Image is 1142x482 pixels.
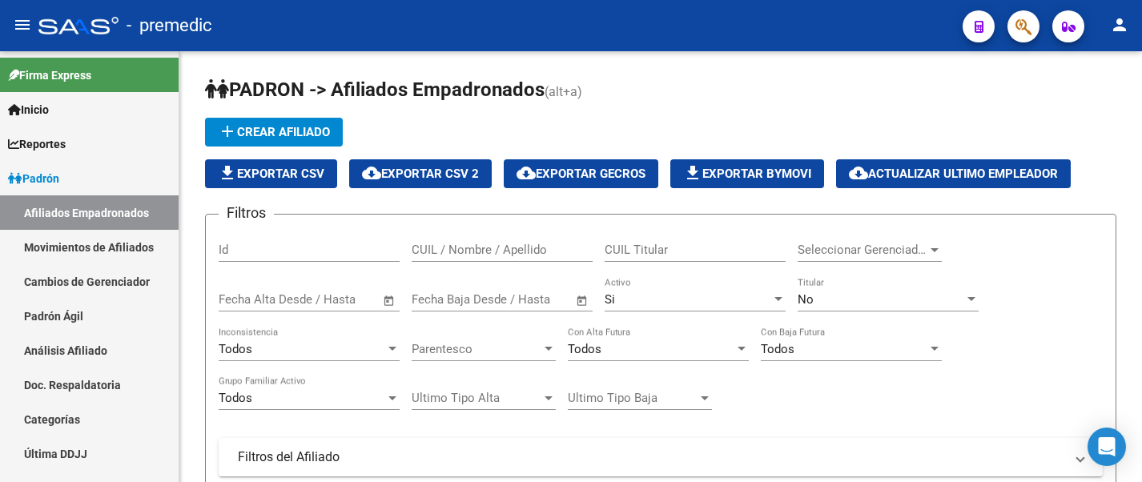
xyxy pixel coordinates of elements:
[349,159,492,188] button: Exportar CSV 2
[219,292,283,307] input: Fecha inicio
[517,163,536,183] mat-icon: cloud_download
[605,292,615,307] span: Si
[205,118,343,147] button: Crear Afiliado
[218,125,330,139] span: Crear Afiliado
[218,167,324,181] span: Exportar CSV
[205,159,337,188] button: Exportar CSV
[8,170,59,187] span: Padrón
[670,159,824,188] button: Exportar Bymovi
[683,167,811,181] span: Exportar Bymovi
[219,202,274,224] h3: Filtros
[219,438,1103,476] mat-expansion-panel-header: Filtros del Afiliado
[238,448,1064,466] mat-panel-title: Filtros del Afiliado
[219,342,252,356] span: Todos
[517,167,645,181] span: Exportar GECROS
[761,342,794,356] span: Todos
[412,391,541,405] span: Ultimo Tipo Alta
[849,163,868,183] mat-icon: cloud_download
[412,342,541,356] span: Parentesco
[798,292,814,307] span: No
[362,167,479,181] span: Exportar CSV 2
[218,163,237,183] mat-icon: file_download
[568,391,698,405] span: Ultimo Tipo Baja
[1088,428,1126,466] div: Open Intercom Messenger
[205,78,545,101] span: PADRON -> Afiliados Empadronados
[683,163,702,183] mat-icon: file_download
[568,342,601,356] span: Todos
[380,291,399,310] button: Open calendar
[545,84,582,99] span: (alt+a)
[836,159,1071,188] button: Actualizar ultimo Empleador
[298,292,376,307] input: Fecha fin
[362,163,381,183] mat-icon: cloud_download
[127,8,212,43] span: - premedic
[504,159,658,188] button: Exportar GECROS
[13,15,32,34] mat-icon: menu
[219,391,252,405] span: Todos
[8,101,49,118] span: Inicio
[573,291,592,310] button: Open calendar
[798,243,927,257] span: Seleccionar Gerenciador
[491,292,569,307] input: Fecha fin
[849,167,1058,181] span: Actualizar ultimo Empleador
[412,292,477,307] input: Fecha inicio
[1110,15,1129,34] mat-icon: person
[218,122,237,141] mat-icon: add
[8,135,66,153] span: Reportes
[8,66,91,84] span: Firma Express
